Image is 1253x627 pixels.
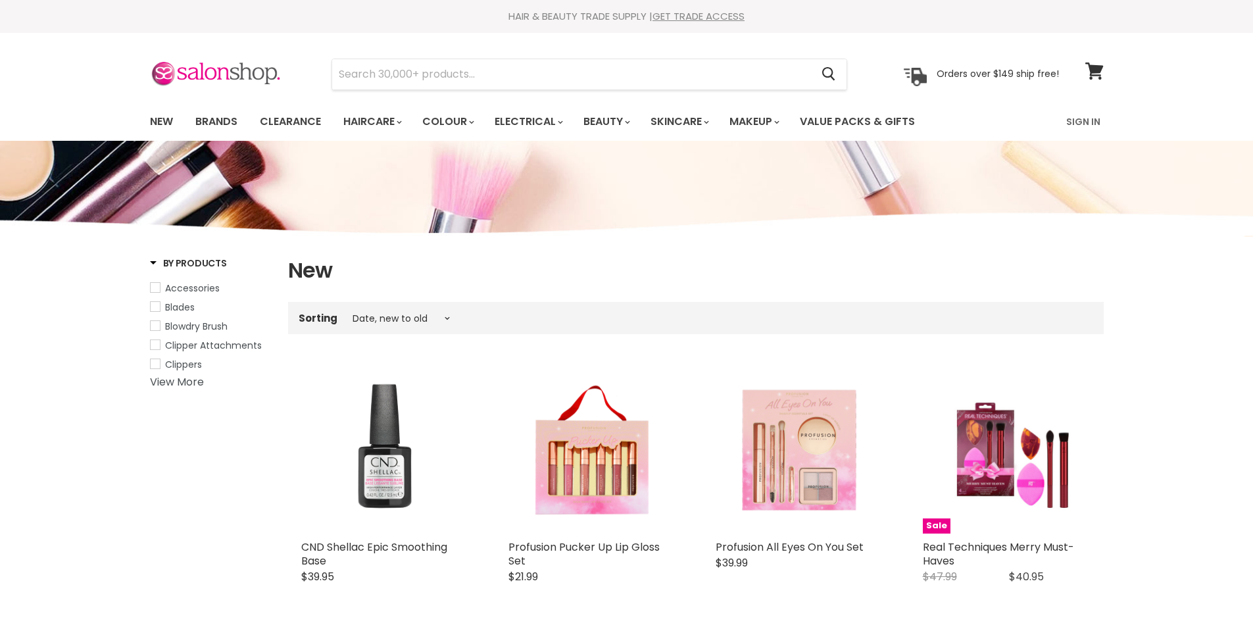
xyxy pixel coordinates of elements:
a: Real Techniques Merry Must-Haves Sale [923,366,1091,534]
span: $39.99 [716,555,748,570]
a: Skincare [641,108,717,136]
div: HAIR & BEAUTY TRADE SUPPLY | [134,10,1120,23]
a: View More [150,374,204,389]
a: Colour [412,108,482,136]
a: Clipper Attachments [150,338,272,353]
span: $39.95 [301,569,334,584]
span: $21.99 [508,569,538,584]
a: Accessories [150,281,272,295]
ul: Main menu [140,103,992,141]
a: Brands [185,108,247,136]
nav: Main [134,103,1120,141]
a: Profusion Pucker Up Lip Gloss Set Profusion Pucker Up Lip Gloss Set [508,366,676,534]
a: Makeup [720,108,787,136]
button: Search [812,59,847,89]
a: Clearance [250,108,331,136]
a: Sign In [1058,108,1108,136]
img: CND Shellac Epic Smoothing Base [301,366,469,534]
span: Clipper Attachments [165,339,262,352]
a: CND Shellac Epic Smoothing Base [301,539,447,568]
p: Orders over $149 ship free! [937,68,1059,80]
a: Haircare [333,108,410,136]
a: Blades [150,300,272,314]
span: Clippers [165,358,202,371]
input: Search [332,59,812,89]
a: Electrical [485,108,571,136]
a: Real Techniques Merry Must-Haves [923,539,1074,568]
a: Clippers [150,357,272,372]
img: Profusion All Eyes On You Set [716,366,883,534]
a: Profusion Pucker Up Lip Gloss Set [508,539,660,568]
a: Value Packs & Gifts [790,108,925,136]
h3: By Products [150,257,227,270]
h1: New [288,257,1104,284]
a: Profusion All Eyes On You Set Profusion All Eyes On You Set [716,366,883,534]
label: Sorting [299,313,337,324]
img: Real Techniques Merry Must-Haves [923,366,1089,534]
span: Sale [923,518,950,534]
span: $40.95 [1009,569,1044,584]
img: Profusion Pucker Up Lip Gloss Set [508,366,676,534]
form: Product [332,59,847,90]
span: $47.99 [923,569,957,584]
span: Blades [165,301,195,314]
a: New [140,108,183,136]
a: Beauty [574,108,638,136]
span: Accessories [165,282,220,295]
a: GET TRADE ACCESS [652,9,745,23]
a: Profusion All Eyes On You Set [716,539,864,555]
a: Blowdry Brush [150,319,272,334]
span: Blowdry Brush [165,320,228,333]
